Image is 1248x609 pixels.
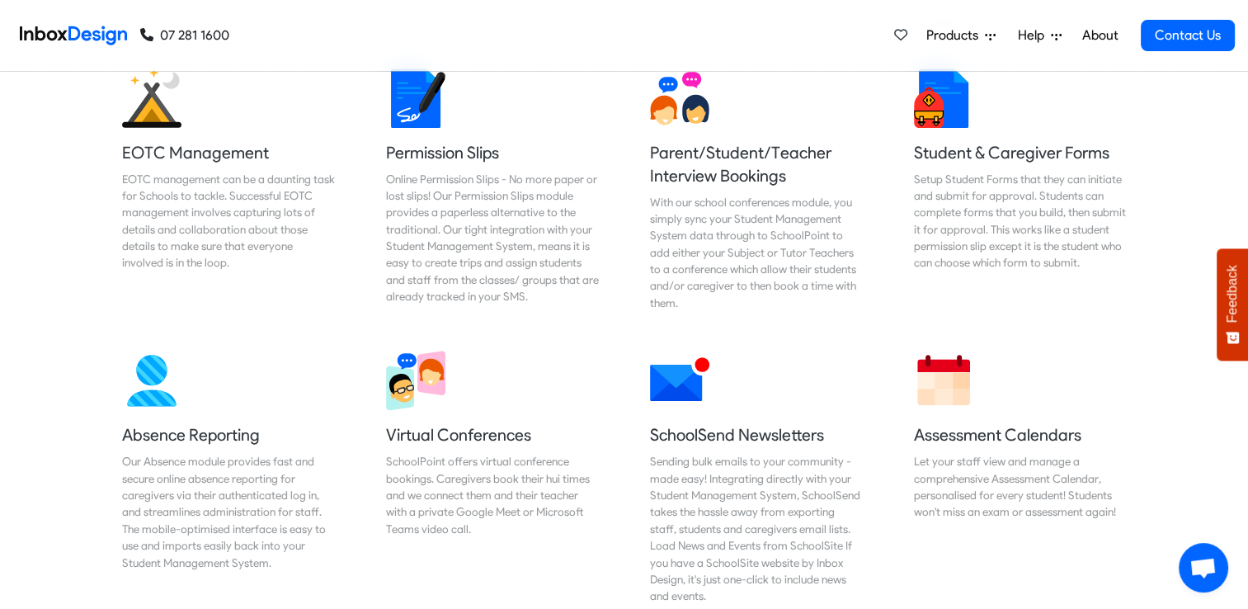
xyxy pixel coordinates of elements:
[386,423,599,446] h5: Virtual Conferences
[373,55,612,325] a: Permission Slips Online Permission Slips - No more paper or lost slips! ​Our Permission Slips mod...
[1011,19,1068,52] a: Help
[140,26,229,45] a: 07 281 1600
[914,453,1127,521] div: Let your staff view and manage a comprehensive Assessment Calendar, personalised for every studen...
[386,141,599,164] h5: Permission Slips
[386,68,445,128] img: 2022_01_18_icon_signature.svg
[122,351,181,410] img: 2022_01_13_icon_absence.svg
[122,171,335,271] div: EOTC management can be a daunting task for Schools to tackle. Successful EOTC management involves...
[650,141,863,187] h5: Parent/Student/Teacher Interview Bookings
[122,453,335,571] div: Our Absence module provides fast and secure online absence reporting for caregivers via their aut...
[386,351,445,410] img: 2022_03_30_icon_virtual_conferences.svg
[109,55,348,325] a: EOTC Management EOTC management can be a daunting task for Schools to tackle. Successful EOTC man...
[1217,248,1248,361] button: Feedback - Show survey
[1179,543,1228,592] div: Open chat
[901,55,1140,325] a: Student & Caregiver Forms Setup Student Forms that they can initiate and submit for approval. Stu...
[1018,26,1051,45] span: Help
[386,453,599,537] div: SchoolPoint offers virtual conference bookings. Caregivers book their hui times and we connect th...
[1077,19,1123,52] a: About
[926,26,985,45] span: Products
[920,19,1002,52] a: Products
[122,141,335,164] h5: EOTC Management
[650,194,863,312] div: With our school conferences module, you simply sync your Student Management System data through t...
[650,453,863,605] div: Sending bulk emails to your community - made easy! Integrating directly with your Student Managem...
[650,351,709,410] img: 2022_01_12_icon_mail_notification.svg
[122,423,335,446] h5: Absence Reporting
[1225,265,1240,323] span: Feedback
[914,68,973,128] img: 2022_01_13_icon_student_form.svg
[122,68,181,128] img: 2022_01_25_icon_eonz.svg
[914,423,1127,446] h5: Assessment Calendars
[914,351,973,410] img: 2022_01_13_icon_calendar.svg
[650,423,863,446] h5: SchoolSend Newsletters
[1141,20,1235,51] a: Contact Us
[386,171,599,305] div: Online Permission Slips - No more paper or lost slips! ​Our Permission Slips module provides a pa...
[914,171,1127,271] div: Setup Student Forms that they can initiate and submit for approval. Students can complete forms t...
[637,55,876,325] a: Parent/Student/Teacher Interview Bookings With our school conferences module, you simply sync you...
[914,141,1127,164] h5: Student & Caregiver Forms
[650,68,709,128] img: 2022_01_13_icon_conversation.svg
